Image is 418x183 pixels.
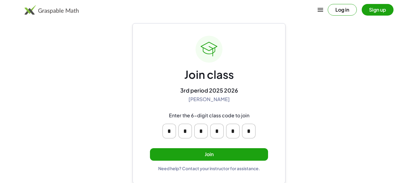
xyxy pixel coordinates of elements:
button: Log in [328,4,357,16]
input: Please enter OTP character 5 [226,124,240,138]
input: Please enter OTP character 6 [242,124,256,138]
div: Join class [184,68,234,82]
div: 3rd period 2025 2026 [180,87,238,94]
button: Join [150,148,268,161]
button: Sign up [362,4,394,16]
div: [PERSON_NAME] [188,96,230,103]
input: Please enter OTP character 2 [178,124,192,138]
div: Need help? Contact your instructor for assistance. [158,166,260,171]
input: Please enter OTP character 4 [210,124,224,138]
input: Please enter OTP character 3 [194,124,208,138]
input: Please enter OTP character 1 [162,124,176,138]
div: Enter the 6-digit class code to join [169,112,249,119]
